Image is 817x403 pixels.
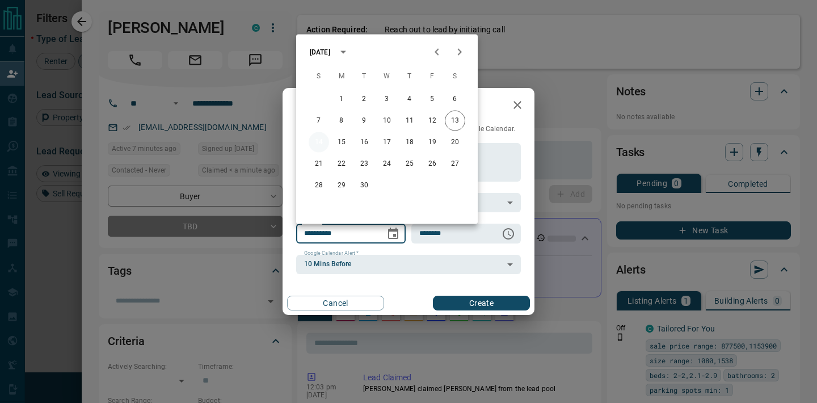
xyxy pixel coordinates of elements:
button: Cancel [287,296,384,310]
button: 26 [422,154,443,174]
button: 5 [422,89,443,110]
button: 15 [331,132,352,153]
button: 2 [354,89,374,110]
span: Sunday [309,65,329,88]
button: 30 [354,175,374,196]
div: 10 Mins Before [296,255,521,274]
button: 11 [399,111,420,131]
button: 7 [309,111,329,131]
button: 20 [445,132,465,153]
button: calendar view is open, switch to year view [334,43,353,62]
button: 9 [354,111,374,131]
span: Monday [331,65,352,88]
button: 18 [399,132,420,153]
button: 17 [377,132,397,153]
span: Tuesday [354,65,374,88]
button: 1 [331,89,352,110]
button: 6 [445,89,465,110]
button: 4 [399,89,420,110]
button: Previous month [426,41,448,64]
span: Thursday [399,65,420,88]
button: Next month [448,41,471,64]
button: 23 [354,154,374,174]
button: Choose date, selected date is Sep 14, 2025 [382,223,405,245]
button: 21 [309,154,329,174]
button: 24 [377,154,397,174]
button: 14 [309,132,329,153]
span: Friday [422,65,443,88]
div: [DATE] [310,47,330,57]
label: Google Calendar Alert [304,250,359,257]
button: Choose time, selected time is 6:00 AM [497,223,520,245]
button: 10 [377,111,397,131]
button: 12 [422,111,443,131]
button: 8 [331,111,352,131]
h2: New Task [283,88,359,124]
button: 25 [399,154,420,174]
button: 27 [445,154,465,174]
span: Wednesday [377,65,397,88]
button: 3 [377,89,397,110]
button: 16 [354,132,374,153]
button: 22 [331,154,352,174]
button: 29 [331,175,352,196]
button: 13 [445,111,465,131]
button: 19 [422,132,443,153]
button: Create [433,296,530,310]
span: Saturday [445,65,465,88]
button: 28 [309,175,329,196]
